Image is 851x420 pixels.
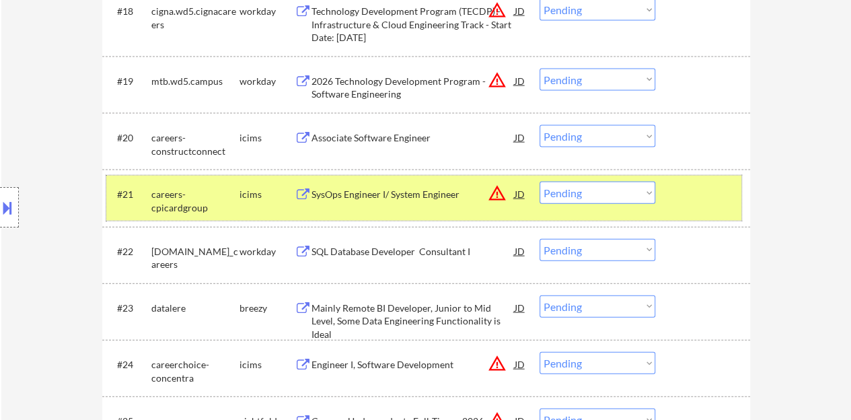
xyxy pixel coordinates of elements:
[311,5,515,44] div: Technology Development Program (TECDP) - Infrastructure & Cloud Engineering Track - Start Date: [...
[239,188,295,201] div: icims
[239,302,295,315] div: breezy
[239,75,295,88] div: workday
[239,358,295,372] div: icims
[488,354,507,373] button: warning_amber
[311,358,515,372] div: Engineer I, Software Development
[117,358,141,372] div: #24
[488,71,507,90] button: warning_amber
[117,75,141,88] div: #19
[513,182,527,206] div: JD
[239,245,295,258] div: workday
[311,188,515,201] div: SysOps Engineer I/ System Engineer
[239,5,295,18] div: workday
[488,1,507,20] button: warning_amber
[513,125,527,149] div: JD
[311,302,515,341] div: Mainly Remote BI Developer, Junior to Mid Level, Some Data Engineering Functionality is Ideal
[151,358,239,384] div: careerchoice-concentra
[151,5,239,31] div: cigna.wd5.cignacareers
[513,352,527,376] div: JD
[151,75,239,88] div: mtb.wd5.campus
[488,184,507,203] button: warning_amber
[311,75,515,101] div: 2026 Technology Development Program - Software Engineering
[239,131,295,145] div: icims
[311,245,515,258] div: SQL Database Developer Consultant I
[117,5,141,18] div: #18
[311,131,515,145] div: Associate Software Engineer
[513,239,527,263] div: JD
[513,295,527,320] div: JD
[513,69,527,93] div: JD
